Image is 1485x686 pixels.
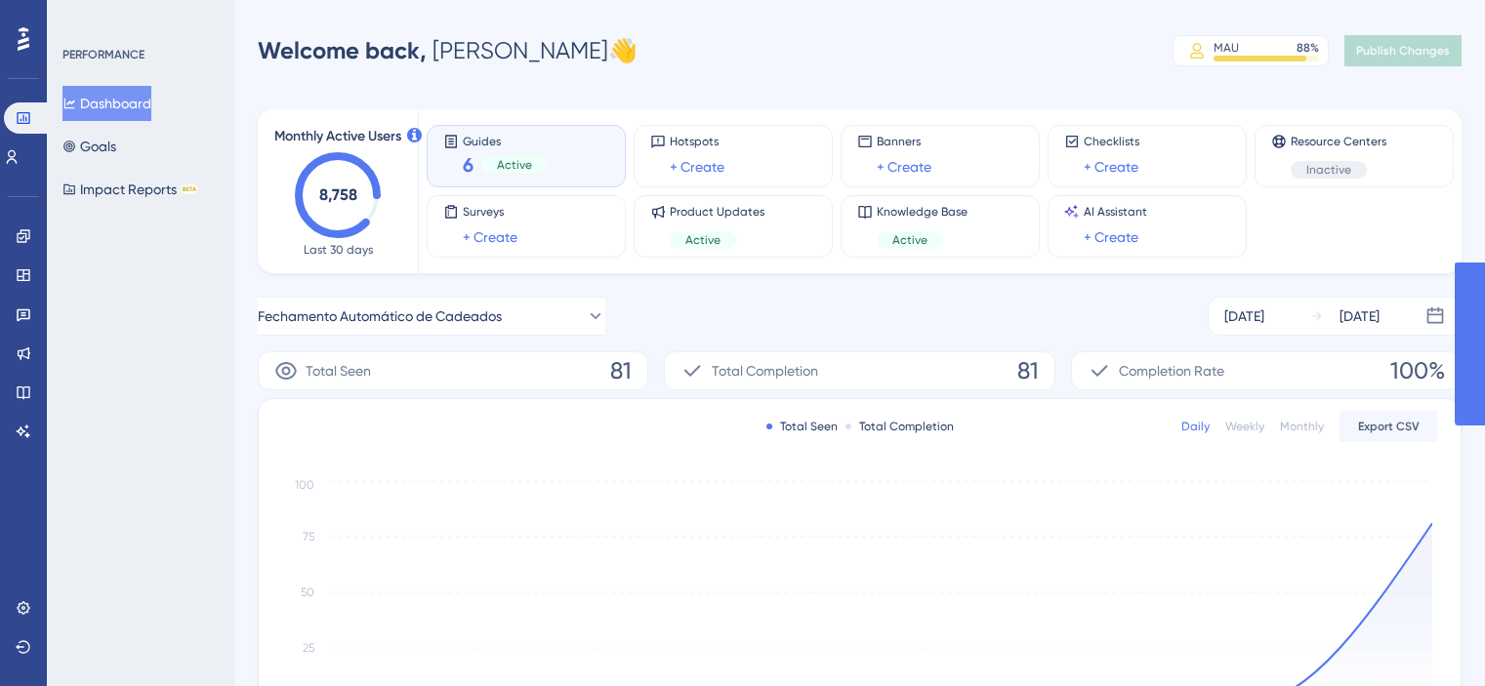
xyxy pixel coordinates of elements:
[62,86,151,121] button: Dashboard
[62,129,116,164] button: Goals
[301,585,314,599] tspan: 50
[1390,355,1445,386] span: 100%
[258,36,427,64] span: Welcome back,
[712,359,818,383] span: Total Completion
[181,184,198,194] div: BETA
[670,134,724,149] span: Hotspots
[1224,304,1264,328] div: [DATE]
[1306,162,1351,178] span: Inactive
[1119,359,1224,383] span: Completion Rate
[1403,609,1462,667] iframe: UserGuiding AI Assistant Launcher
[685,232,721,248] span: Active
[62,172,198,207] button: Impact ReportsBETA
[892,232,928,248] span: Active
[304,242,373,258] span: Last 30 days
[1280,419,1324,434] div: Monthly
[463,204,517,220] span: Surveys
[1291,134,1386,149] span: Resource Centers
[306,359,371,383] span: Total Seen
[303,530,314,544] tspan: 75
[877,134,931,149] span: Banners
[463,151,474,179] span: 6
[1344,35,1462,66] button: Publish Changes
[1084,134,1139,149] span: Checklists
[1084,225,1138,249] a: + Create
[62,47,144,62] div: PERFORMANCE
[877,204,968,220] span: Knowledge Base
[766,419,838,434] div: Total Seen
[463,225,517,249] a: + Create
[274,125,401,148] span: Monthly Active Users
[1297,40,1319,56] div: 88 %
[1225,419,1264,434] div: Weekly
[295,478,314,492] tspan: 100
[497,157,532,173] span: Active
[1340,304,1380,328] div: [DATE]
[670,204,764,220] span: Product Updates
[1340,411,1437,442] button: Export CSV
[846,419,954,434] div: Total Completion
[319,185,357,204] text: 8,758
[877,155,931,179] a: + Create
[303,641,314,655] tspan: 25
[1084,155,1138,179] a: + Create
[670,155,724,179] a: + Create
[1084,204,1147,220] span: AI Assistant
[1214,40,1239,56] div: MAU
[258,297,605,336] button: Fechamento Automático de Cadeados
[1181,419,1210,434] div: Daily
[610,355,632,386] span: 81
[258,35,638,66] div: [PERSON_NAME] 👋
[1358,419,1420,434] span: Export CSV
[1356,43,1450,59] span: Publish Changes
[258,304,502,328] span: Fechamento Automático de Cadeados
[1017,355,1039,386] span: 81
[463,134,548,147] span: Guides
